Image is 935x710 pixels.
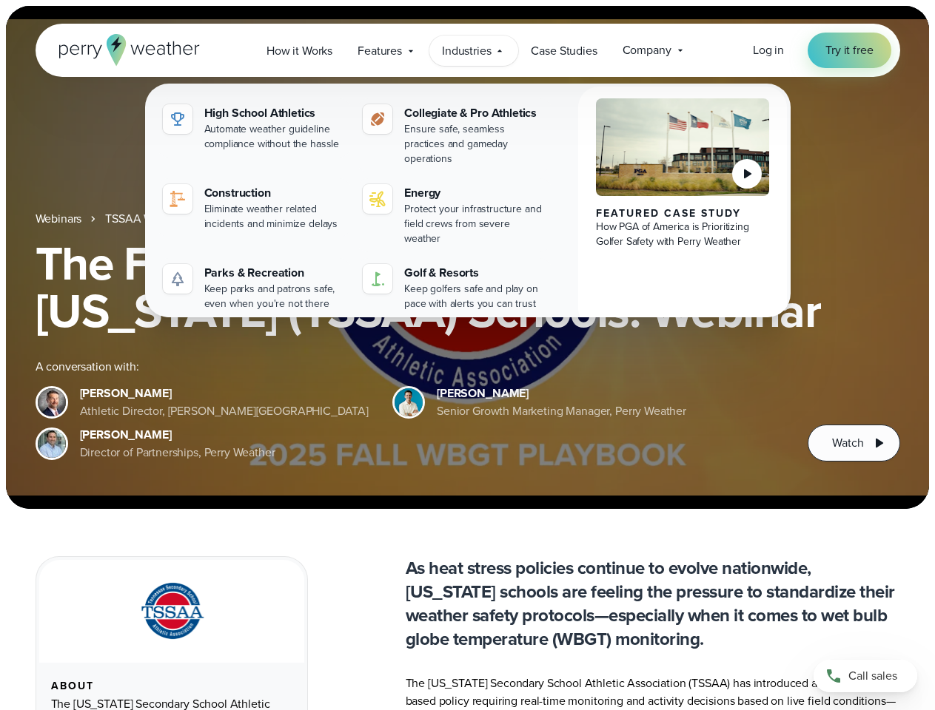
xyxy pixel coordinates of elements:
nav: Breadcrumb [36,210,900,228]
a: construction perry weather Construction Eliminate weather related incidents and minimize delays [157,178,352,237]
a: TSSAA WBGT Fall Playbook [105,210,246,228]
a: Try it free [808,33,891,68]
span: Try it free [825,41,873,59]
a: PGA of America, Frisco Campus Featured Case Study How PGA of America is Prioritizing Golfer Safet... [578,87,788,329]
img: Jeff Wood [38,430,66,458]
img: Spencer Patton, Perry Weather [395,388,423,416]
div: Athletic Director, [PERSON_NAME][GEOGRAPHIC_DATA] [80,402,369,420]
a: Call sales [814,660,917,692]
div: Parks & Recreation [204,264,346,282]
span: Features [358,42,402,60]
div: Automate weather guideline compliance without the hassle [204,122,346,152]
div: Golf & Resorts [404,264,546,282]
div: Keep parks and patrons safe, even when you're not there [204,282,346,311]
div: Construction [204,184,346,202]
img: highschool-icon.svg [169,110,187,128]
span: Industries [442,42,491,60]
img: proathletics-icon@2x-1.svg [369,110,386,128]
a: Case Studies [518,35,609,66]
img: TSSAA-Tennessee-Secondary-School-Athletic-Association.svg [122,578,221,645]
div: Protect your infrastructure and field crews from severe weather [404,202,546,246]
a: Log in [753,41,784,59]
img: parks-icon-grey.svg [169,270,187,288]
a: Collegiate & Pro Athletics Ensure safe, seamless practices and gameday operations [357,98,552,172]
div: A conversation with: [36,358,785,376]
div: [PERSON_NAME] [80,385,369,402]
div: Energy [404,184,546,202]
img: golf-iconV2.svg [369,270,386,288]
div: Ensure safe, seamless practices and gameday operations [404,122,546,166]
img: construction perry weather [169,190,187,208]
h1: The Fall WBGT Playbook for [US_STATE] (TSSAA) Schools: Webinar [36,240,900,334]
p: As heat stress policies continue to evolve nationwide, [US_STATE] schools are feeling the pressur... [406,556,900,651]
div: High School Athletics [204,104,346,122]
span: How it Works [267,42,332,60]
span: Log in [753,41,784,58]
a: Webinars [36,210,82,228]
div: [PERSON_NAME] [80,426,275,444]
div: Collegiate & Pro Athletics [404,104,546,122]
img: energy-icon@2x-1.svg [369,190,386,208]
span: Call sales [848,667,897,685]
div: Keep golfers safe and play on pace with alerts you can trust [404,282,546,311]
img: Brian Wyatt [38,388,66,416]
a: High School Athletics Automate weather guideline compliance without the hassle [157,98,352,158]
span: Company [623,41,671,59]
div: Senior Growth Marketing Manager, Perry Weather [437,402,686,420]
div: How PGA of America is Prioritizing Golfer Safety with Perry Weather [596,220,770,249]
img: PGA of America, Frisco Campus [596,98,770,196]
a: How it Works [254,35,345,66]
span: Case Studies [531,42,597,60]
a: Golf & Resorts Keep golfers safe and play on pace with alerts you can trust [357,258,552,317]
div: Featured Case Study [596,208,770,220]
div: [PERSON_NAME] [437,385,686,402]
a: Parks & Recreation Keep parks and patrons safe, even when you're not there [157,258,352,317]
div: Eliminate weather related incidents and minimize delays [204,202,346,231]
a: Energy Protect your infrastructure and field crews from severe weather [357,178,552,252]
span: Watch [832,434,863,452]
div: Director of Partnerships, Perry Weather [80,444,275,461]
div: About [51,680,292,692]
button: Watch [808,425,899,461]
